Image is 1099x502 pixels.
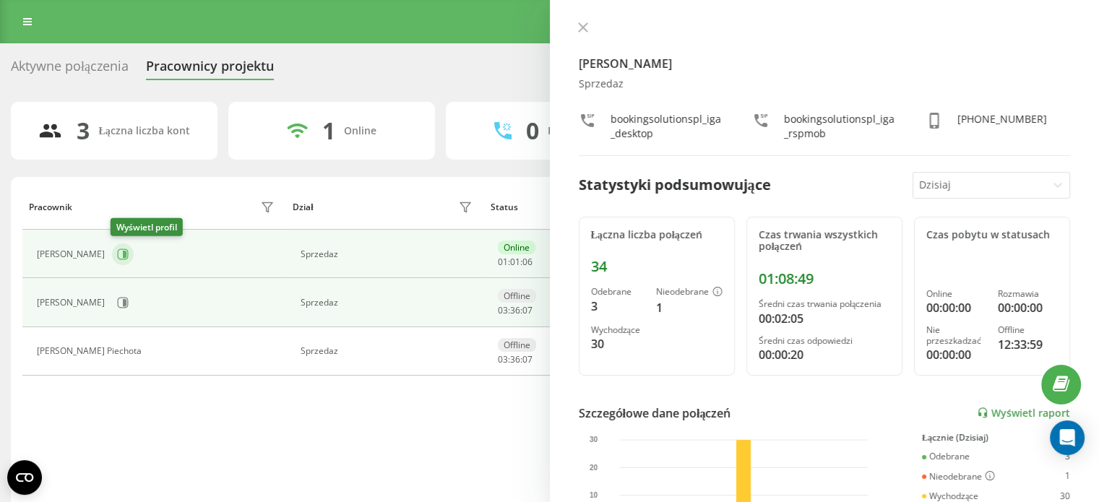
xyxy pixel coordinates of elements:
[510,304,520,316] span: 36
[922,471,995,482] div: Nieodebrane
[926,346,986,363] div: 00:00:00
[77,117,90,144] div: 3
[926,229,1058,241] div: Czas pobytu w statusach
[146,59,274,81] div: Pracownicy projektu
[498,304,508,316] span: 03
[590,491,598,499] text: 10
[922,451,970,462] div: Odebrane
[498,257,533,267] div: : :
[579,174,771,196] div: Statystyki podsumowujące
[344,125,376,137] div: Online
[591,335,645,352] div: 30
[301,346,476,356] div: Sprzedaz
[759,336,890,346] div: Średni czas odpowiedzi
[510,353,520,365] span: 36
[998,336,1058,353] div: 12:33:59
[926,289,986,299] div: Online
[998,299,1058,316] div: 00:00:00
[759,299,890,309] div: Średni czas trwania połączenia
[591,229,723,241] div: Łączna liczba połączeń
[498,256,508,268] span: 01
[98,125,189,137] div: Łączna liczba kont
[579,55,1071,72] h4: [PERSON_NAME]
[579,404,731,422] div: Szczegółowe dane połączeń
[579,78,1071,90] div: Sprzedaz
[7,460,42,495] button: Open CMP widget
[522,353,533,365] span: 07
[611,112,723,141] div: bookingsolutionspl_iga_desktop
[926,325,986,346] div: Nie przeszkadzać
[591,258,723,275] div: 34
[591,298,645,315] div: 3
[591,287,645,297] div: Odebrane
[759,346,890,363] div: 00:00:20
[922,433,1070,443] div: Łącznie (Dzisiaj)
[590,436,598,443] text: 30
[522,304,533,316] span: 07
[491,202,518,212] div: Status
[1065,471,1070,482] div: 1
[37,249,108,259] div: [PERSON_NAME]
[759,310,890,327] div: 00:02:05
[498,353,508,365] span: 03
[498,355,533,365] div: : :
[998,289,1058,299] div: Rozmawia
[998,325,1058,335] div: Offline
[526,117,539,144] div: 0
[656,287,723,298] div: Nieodebrane
[759,270,890,287] div: 01:08:49
[498,241,535,254] div: Online
[498,338,536,352] div: Offline
[11,59,129,81] div: Aktywne połączenia
[301,298,476,308] div: Sprzedaz
[37,346,145,356] div: [PERSON_NAME] Piechota
[510,256,520,268] span: 01
[1060,491,1070,501] div: 30
[322,117,335,144] div: 1
[29,202,72,212] div: Pracownik
[301,249,476,259] div: Sprzedaz
[111,218,183,236] div: Wyświetl profil
[759,229,890,254] div: Czas trwania wszystkich połączeń
[590,463,598,471] text: 20
[293,202,313,212] div: Dział
[784,112,897,141] div: bookingsolutionspl_iga_rspmob
[498,306,533,316] div: : :
[591,325,645,335] div: Wychodzące
[522,256,533,268] span: 06
[656,299,723,316] div: 1
[977,407,1070,419] a: Wyświetl raport
[922,491,978,501] div: Wychodzące
[957,112,1047,141] div: [PHONE_NUMBER]
[1065,451,1070,462] div: 3
[37,298,108,308] div: [PERSON_NAME]
[926,299,986,316] div: 00:00:00
[498,289,536,303] div: Offline
[548,125,605,137] div: Rozmawiają
[1050,420,1085,455] div: Open Intercom Messenger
